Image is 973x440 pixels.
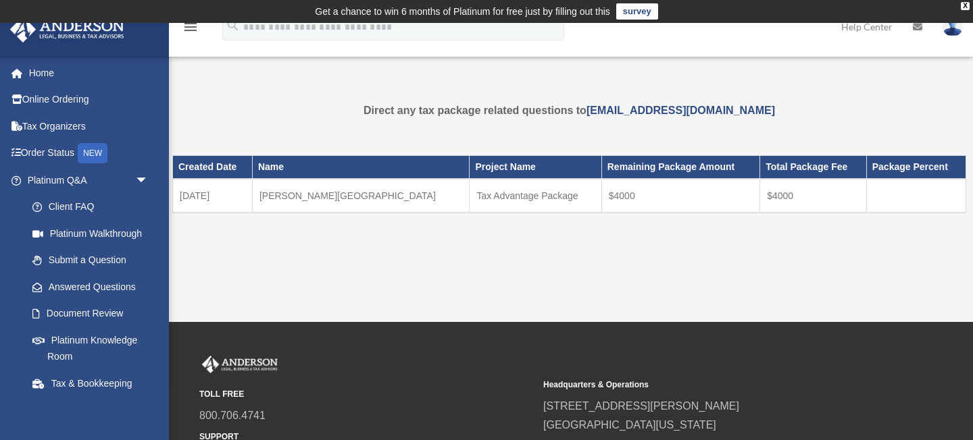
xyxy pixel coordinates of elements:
[601,156,759,179] th: Remaining Package Amount
[470,156,601,179] th: Project Name
[19,300,169,327] a: Document Review
[866,156,966,179] th: Package Percent
[364,105,775,116] strong: Direct any tax package related questions to
[182,24,199,35] a: menu
[6,16,128,43] img: Anderson Advisors Platinum Portal
[135,167,162,194] span: arrow_drop_down
[226,18,241,33] i: search
[9,86,169,113] a: Online Ordering
[78,143,107,163] div: NEW
[9,167,169,194] a: Platinum Q&Aarrow_drop_down
[9,59,169,86] a: Home
[199,410,266,421] a: 800.706.4741
[543,419,716,431] a: [GEOGRAPHIC_DATA][US_STATE]
[19,194,169,221] a: Client FAQ
[943,17,963,36] img: User Pic
[182,19,199,35] i: menu
[199,356,280,373] img: Anderson Advisors Platinum Portal
[315,3,610,20] div: Get a chance to win 6 months of Platinum for free just by filling out this
[543,378,878,392] small: Headquarters & Operations
[760,179,867,213] td: $4000
[19,220,169,247] a: Platinum Walkthrough
[252,179,470,213] td: [PERSON_NAME][GEOGRAPHIC_DATA]
[173,179,253,213] td: [DATE]
[252,156,470,179] th: Name
[19,370,162,413] a: Tax & Bookkeeping Packages
[19,273,169,300] a: Answered Questions
[19,327,169,370] a: Platinum Knowledge Room
[9,140,169,167] a: Order StatusNEW
[173,156,253,179] th: Created Date
[587,105,775,116] a: [EMAIL_ADDRESS][DOMAIN_NAME]
[470,179,601,213] td: Tax Advantage Package
[9,113,169,140] a: Tax Organizers
[601,179,759,213] td: $4000
[760,156,867,179] th: Total Package Fee
[19,247,169,274] a: Submit a Question
[961,2,970,10] div: close
[616,3,658,20] a: survey
[199,387,534,402] small: TOLL FREE
[543,400,739,412] a: [STREET_ADDRESS][PERSON_NAME]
